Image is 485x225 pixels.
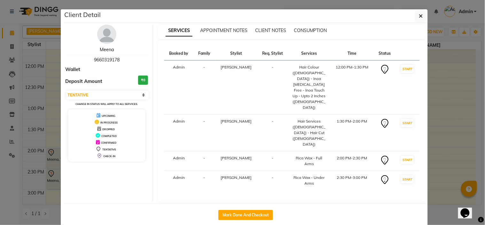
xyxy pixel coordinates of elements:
[194,115,215,151] td: -
[100,47,114,52] a: Meena
[101,134,117,138] span: COMPLETED
[401,119,414,127] button: START
[330,47,374,60] th: Time
[458,199,479,219] iframe: chat widget
[374,47,396,60] th: Status
[164,60,194,115] td: Admin
[102,148,116,151] span: TENTATIVE
[330,115,374,151] td: 1:30 PM-2:00 PM
[102,114,115,117] span: UPCOMING
[164,171,194,190] td: Admin
[221,119,252,124] span: [PERSON_NAME]
[100,121,118,124] span: IN PROGRESS
[257,60,288,115] td: -
[292,155,326,167] div: Rica Wax - Full Arms
[164,47,194,60] th: Booked by
[194,60,215,115] td: -
[166,25,192,36] span: SERVICES
[101,141,116,144] span: CONFIRMED
[138,76,148,85] h3: ₹0
[103,155,115,158] span: CHECK-IN
[97,25,116,44] img: avatar
[221,65,252,69] span: [PERSON_NAME]
[257,115,288,151] td: -
[330,171,374,190] td: 2:30 PM-3:00 PM
[292,64,326,110] div: Hair Colour ([DEMOGRAPHIC_DATA]) - Inoa [MEDICAL_DATA] Free - Inoa Touch Up - Upto 2 Inches ([DEM...
[257,151,288,171] td: -
[257,47,288,60] th: Req. Stylist
[102,128,115,131] span: DROPPED
[194,47,215,60] th: Family
[257,171,288,190] td: -
[164,115,194,151] td: Admin
[94,57,120,63] span: 9660319178
[221,175,252,180] span: [PERSON_NAME]
[294,28,327,33] span: CONSUMPTION
[401,156,414,164] button: START
[200,28,247,33] span: APPOINTMENT NOTES
[221,156,252,160] span: [PERSON_NAME]
[401,175,414,183] button: START
[255,28,286,33] span: CLIENT NOTES
[66,78,103,85] span: Deposit Amount
[194,171,215,190] td: -
[330,151,374,171] td: 2:00 PM-2:30 PM
[401,65,414,73] button: START
[288,47,330,60] th: Services
[292,118,326,147] div: Hair Services ([DEMOGRAPHIC_DATA]) - Hair Cut ([DEMOGRAPHIC_DATA])
[292,175,326,186] div: Rica Wax - Under Arms
[164,151,194,171] td: Admin
[218,210,273,220] button: Mark Done And Checkout
[330,60,374,115] td: 12:00 PM-1:30 PM
[194,151,215,171] td: -
[65,10,101,20] h5: Client Detail
[75,102,138,106] small: Change in status will apply to all services.
[215,47,257,60] th: Stylist
[66,66,81,73] span: Wallet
